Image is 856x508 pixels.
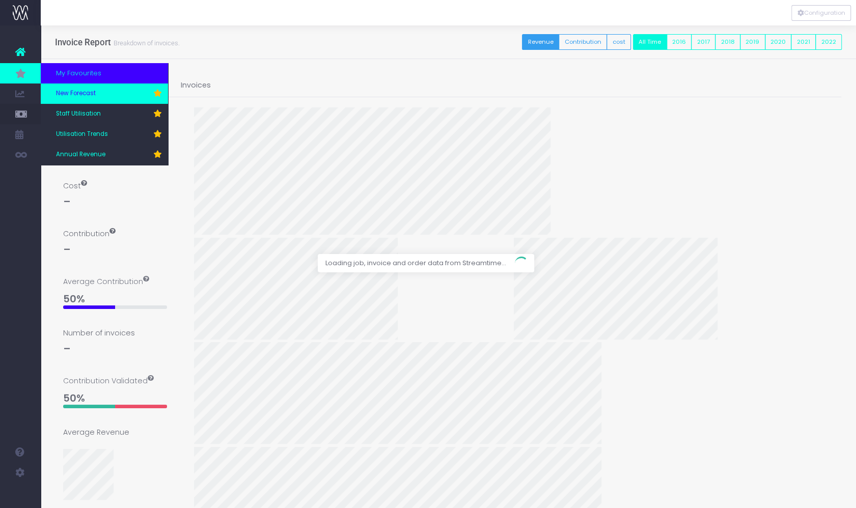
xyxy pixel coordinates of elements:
[791,5,851,21] div: Vertical button group
[56,109,101,119] span: Staff Utilisation
[41,145,168,165] a: Annual Revenue
[56,130,108,139] span: Utilisation Trends
[41,124,168,145] a: Utilisation Trends
[791,5,851,21] button: Configuration
[318,254,514,272] span: Loading job, invoice and order data from Streamtime...
[41,104,168,124] a: Staff Utilisation
[13,488,28,503] img: images/default_profile_image.png
[56,68,101,78] span: My Favourites
[56,89,96,98] span: New Forecast
[41,83,168,104] a: New Forecast
[56,150,105,159] span: Annual Revenue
